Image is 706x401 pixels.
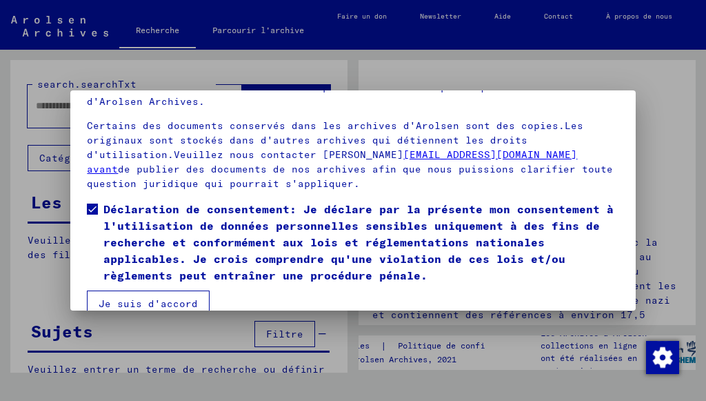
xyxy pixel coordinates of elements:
span: Déclaration de consentement: Je déclare par la présente mon consentement à l'utilisation de donné... [103,201,618,284]
button: Je suis d'accord [87,291,210,317]
p: Certains des documents conservés dans les archives d'Arolsen sont des copies.Les originaux sont s... [87,119,618,191]
p: Vous trouverez toutes les informations pertinentes sur la politique de confidentialité d'Arolsen ... [87,80,618,109]
a: [EMAIL_ADDRESS][DOMAIN_NAME] avant [87,148,577,175]
div: Modification du consentement [645,340,678,373]
img: Modification du consentement [646,341,679,374]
